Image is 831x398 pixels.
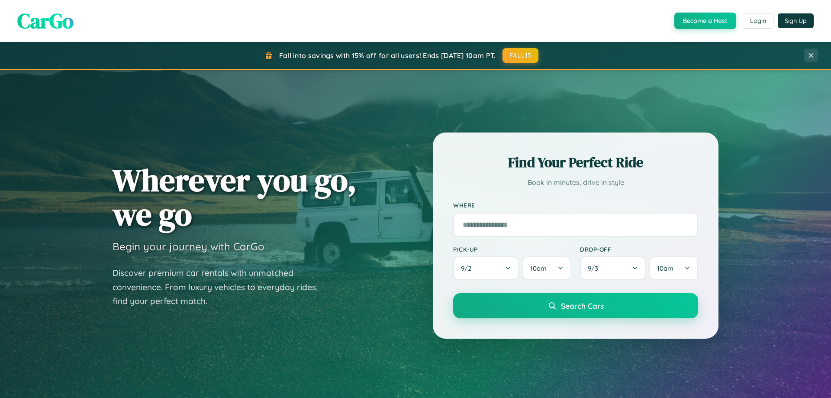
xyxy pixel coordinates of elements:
[778,13,814,28] button: Sign Up
[530,264,547,272] span: 10am
[113,163,357,231] h1: Wherever you go, we go
[453,202,698,209] label: Where
[453,293,698,318] button: Search Cars
[453,176,698,189] p: Book in minutes, drive in style
[674,13,736,29] button: Become a Host
[743,13,773,29] button: Login
[580,256,646,280] button: 9/3
[580,246,698,253] label: Drop-off
[113,266,329,308] p: Discover premium car rentals with unmatched convenience. From luxury vehicles to everyday rides, ...
[453,256,519,280] button: 9/2
[561,301,604,311] span: Search Cars
[649,256,698,280] button: 10am
[461,264,476,272] span: 9 / 2
[588,264,602,272] span: 9 / 3
[453,153,698,172] h2: Find Your Perfect Ride
[17,6,74,35] span: CarGo
[453,246,571,253] label: Pick-up
[113,240,264,253] h3: Begin your journey with CarGo
[279,51,496,60] span: Fall into savings with 15% off for all users! Ends [DATE] 10am PT.
[522,256,571,280] button: 10am
[502,48,539,63] button: FALL15
[657,264,673,272] span: 10am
